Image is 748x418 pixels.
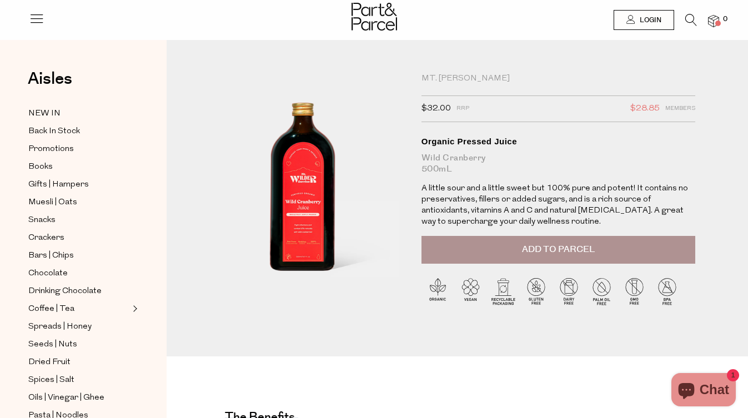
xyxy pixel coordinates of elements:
span: Dried Fruit [28,356,71,369]
span: Aisles [28,67,72,91]
a: Coffee | Tea [28,302,129,316]
span: Seeds | Nuts [28,338,77,351]
button: Add to Parcel [421,236,696,264]
a: Drinking Chocolate [28,284,129,298]
span: Add to Parcel [522,243,595,256]
img: P_P-ICONS-Live_Bec_V11_Palm_Oil_Free.svg [585,275,618,308]
a: Aisles [28,70,72,98]
img: Part&Parcel [352,3,397,31]
a: Muesli | Oats [28,195,129,209]
img: P_P-ICONS-Live_Bec_V11_Recyclable_Packaging.svg [487,275,520,308]
button: Expand/Collapse Coffee | Tea [130,302,138,315]
a: NEW IN [28,107,129,120]
span: Books [28,160,53,174]
span: Coffee | Tea [28,303,74,316]
span: Login [637,16,661,25]
a: Back In Stock [28,124,129,138]
a: Snacks [28,213,129,227]
span: Back In Stock [28,125,80,138]
span: $32.00 [421,102,451,116]
img: Organic Pressed Juice [200,73,405,315]
p: A little sour and a little sweet but 100% pure and potent! It contains no preservatives, fillers ... [421,183,696,228]
img: P_P-ICONS-Live_Bec_V11_Gluten_Free.svg [520,275,553,308]
img: P_P-ICONS-Live_Bec_V11_GMO_Free.svg [618,275,651,308]
a: Oils | Vinegar | Ghee [28,391,129,405]
span: Drinking Chocolate [28,285,102,298]
a: 0 [708,15,719,27]
a: Spreads | Honey [28,320,129,334]
span: Snacks [28,214,56,227]
span: Spices | Salt [28,374,74,387]
a: Crackers [28,231,129,245]
a: Books [28,160,129,174]
a: Login [614,10,674,30]
a: Seeds | Nuts [28,338,129,351]
span: Spreads | Honey [28,320,92,334]
span: Oils | Vinegar | Ghee [28,391,104,405]
a: Chocolate [28,266,129,280]
img: P_P-ICONS-Live_Bec_V11_Organic.svg [421,275,454,308]
a: Bars | Chips [28,249,129,263]
span: Bars | Chips [28,249,74,263]
span: 0 [720,14,730,24]
a: Dried Fruit [28,355,129,369]
div: Organic Pressed Juice [421,136,696,147]
img: P_P-ICONS-Live_Bec_V11_BPA_Free.svg [651,275,684,308]
a: Spices | Salt [28,373,129,387]
img: P_P-ICONS-Live_Bec_V11_Vegan.svg [454,275,487,308]
span: Chocolate [28,267,68,280]
div: Mt. [PERSON_NAME] [421,73,696,84]
a: Promotions [28,142,129,156]
span: $28.85 [630,102,660,116]
inbox-online-store-chat: Shopify online store chat [668,373,739,409]
img: P_P-ICONS-Live_Bec_V11_Dairy_Free.svg [553,275,585,308]
div: Wild Cranberry 500mL [421,153,696,175]
span: NEW IN [28,107,61,120]
span: Promotions [28,143,74,156]
span: RRP [456,102,469,116]
span: Crackers [28,231,64,245]
span: Gifts | Hampers [28,178,89,192]
span: Muesli | Oats [28,196,77,209]
span: Members [665,102,695,116]
a: Gifts | Hampers [28,178,129,192]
